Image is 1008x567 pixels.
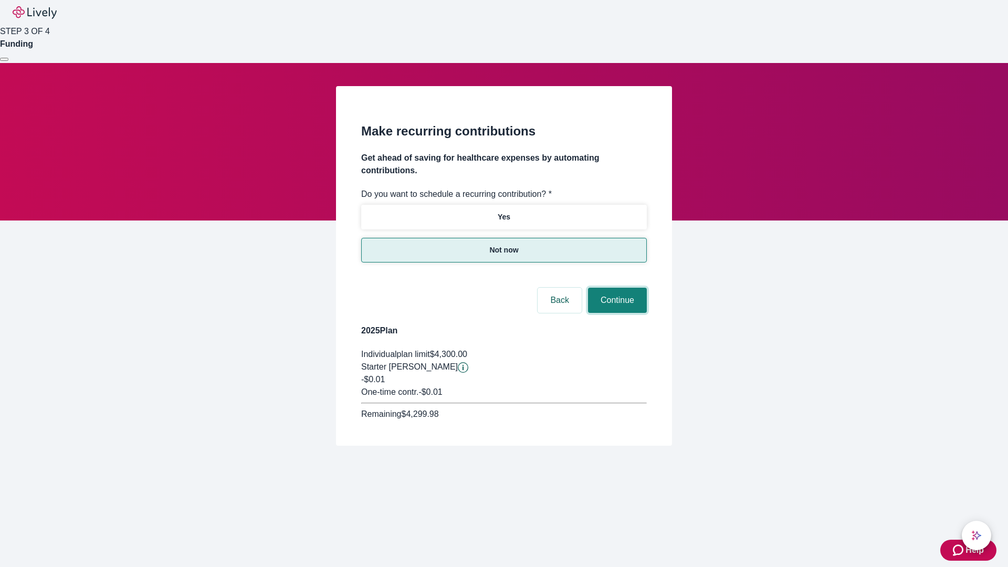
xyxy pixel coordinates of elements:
label: Do you want to schedule a recurring contribution? * [361,188,552,201]
span: Individual plan limit [361,350,430,359]
span: Starter [PERSON_NAME] [361,362,458,371]
h4: Get ahead of saving for healthcare expenses by automating contributions. [361,152,647,177]
p: Not now [489,245,518,256]
svg: Zendesk support icon [953,544,965,556]
button: chat [962,521,991,550]
span: Remaining [361,409,401,418]
p: Yes [498,212,510,223]
button: Zendesk support iconHelp [940,540,996,561]
h4: 2025 Plan [361,324,647,337]
span: $4,300.00 [430,350,467,359]
span: -$0.01 [361,375,385,384]
button: Back [538,288,582,313]
span: - $0.01 [418,387,442,396]
button: Continue [588,288,647,313]
svg: Lively AI Assistant [971,530,982,541]
img: Lively [13,6,57,19]
span: Help [965,544,984,556]
span: One-time contr. [361,387,418,396]
h2: Make recurring contributions [361,122,647,141]
button: Not now [361,238,647,262]
button: Yes [361,205,647,229]
button: Lively will contribute $0.01 to establish your account [458,362,468,373]
svg: Starter penny details [458,362,468,373]
span: $4,299.98 [401,409,438,418]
